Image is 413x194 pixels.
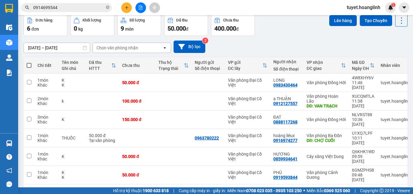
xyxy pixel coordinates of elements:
[211,14,255,36] button: Chưa thu400.000đ
[167,25,186,32] span: 50.000
[307,104,346,108] div: DĐ: VAN TRẠCH
[360,15,392,26] button: Tạo Chuyến
[158,60,184,65] div: Thu hộ
[62,117,83,122] div: K
[352,112,375,117] div: NLVRST88
[273,115,301,120] div: ĐẠT
[129,18,145,22] div: Số lượng
[37,170,56,175] div: 1 món
[37,133,56,138] div: 1 món
[179,187,226,194] span: Cung cấp máy in - giấy in:
[176,18,187,22] div: Đã thu
[70,14,114,36] button: Khối lượng0kg
[273,152,301,156] div: HƯƠNG
[37,14,102,24] b: [PERSON_NAME]
[381,173,410,177] div: tuyet.hoanglinh
[381,117,410,122] div: tuyet.hoanglinh
[352,66,370,71] div: Ngày ĐH
[307,94,346,104] div: Văn phòng Hoàn Lão
[349,58,378,74] th: Toggle SortBy
[164,14,208,36] button: Đã thu50.000đ
[37,138,56,143] div: Khác
[37,101,56,106] div: Khác
[37,156,56,161] div: Khác
[352,99,375,108] div: 11:38 [DATE]
[62,99,83,104] div: k
[143,188,169,193] strong: 1900 633 818
[227,187,302,194] span: Miền Nam
[307,138,346,143] div: DĐ: CHỢ CUỒI
[37,152,56,156] div: 1 món
[149,2,160,13] button: aim
[135,2,146,13] button: file-add
[89,66,111,71] div: HTTT
[379,189,384,193] span: copyright
[5,4,13,13] img: logo-vxr
[223,18,239,22] div: Chưa thu
[381,99,410,104] div: tuyet.hoanglinh
[352,80,375,90] div: 11:46 [DATE]
[6,181,12,187] span: message
[27,25,30,32] span: 6
[228,78,267,87] div: Văn phòng Đại Cồ Việt
[355,187,356,194] span: |
[352,131,375,136] div: U1XQ7LPF
[228,96,267,106] div: Văn phòng Đại Cồ Việt
[195,136,219,140] div: 0963780222
[186,27,188,31] span: đ
[37,63,56,68] div: Chi tiết
[307,170,346,180] div: Văn phòng Cảnh Dương
[24,14,67,36] button: Đơn hàng6đơn
[122,117,152,122] div: 150.000 đ
[228,152,267,161] div: Văn phòng Đại Cồ Việt
[273,156,298,161] div: 0859934641
[173,187,174,194] span: |
[158,66,184,71] div: Trạng thái
[303,189,305,192] span: ⚪️
[352,168,375,173] div: 6GMZPHS8
[352,117,375,127] div: 10:36 [DATE]
[37,96,56,101] div: 2 món
[37,115,56,120] div: 3 món
[121,2,132,13] button: plus
[273,175,298,180] div: 0919593844
[86,58,119,74] th: Toggle SortBy
[195,66,222,71] div: Số điện thoại
[37,78,56,83] div: 1 món
[402,5,407,10] span: caret-down
[388,5,393,10] img: icon-new-feature
[342,4,385,11] span: tuyet.hoanglinh
[37,83,56,87] div: Khác
[307,66,341,71] div: ĐC giao
[62,83,83,87] div: K
[37,175,56,180] div: Khác
[273,59,301,64] div: Người nhận
[174,41,205,53] button: Bộ lọc
[399,2,409,13] button: caret-down
[155,58,192,74] th: Toggle SortBy
[329,15,357,26] button: Lên hàng
[307,187,350,194] span: Miền Bắc
[273,120,298,124] div: 0888117268
[273,133,301,138] div: hoàng liêux
[228,66,262,71] div: ĐC lấy
[228,133,267,143] div: Văn phòng Đại Cồ Việt
[6,70,12,76] img: solution-icon
[125,27,134,31] span: món
[121,25,124,32] span: 9
[6,39,12,46] img: warehouse-icon
[307,117,346,122] div: Văn phòng Đồng Hới
[122,173,152,177] div: 50.000 đ
[228,115,267,124] div: Văn phòng Đại Cồ Việt
[304,58,349,74] th: Toggle SortBy
[89,138,116,143] div: Tại văn phòng
[62,154,83,159] div: K
[391,3,395,7] sup: 1
[113,187,169,194] span: Hỗ trợ kỹ thuật:
[62,136,83,140] div: THUỐC
[352,173,375,182] div: 09:48 [DATE]
[273,83,298,87] div: 0983430464
[152,5,157,10] span: aim
[62,170,83,175] div: K
[352,149,375,154] div: Q6KHK1WD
